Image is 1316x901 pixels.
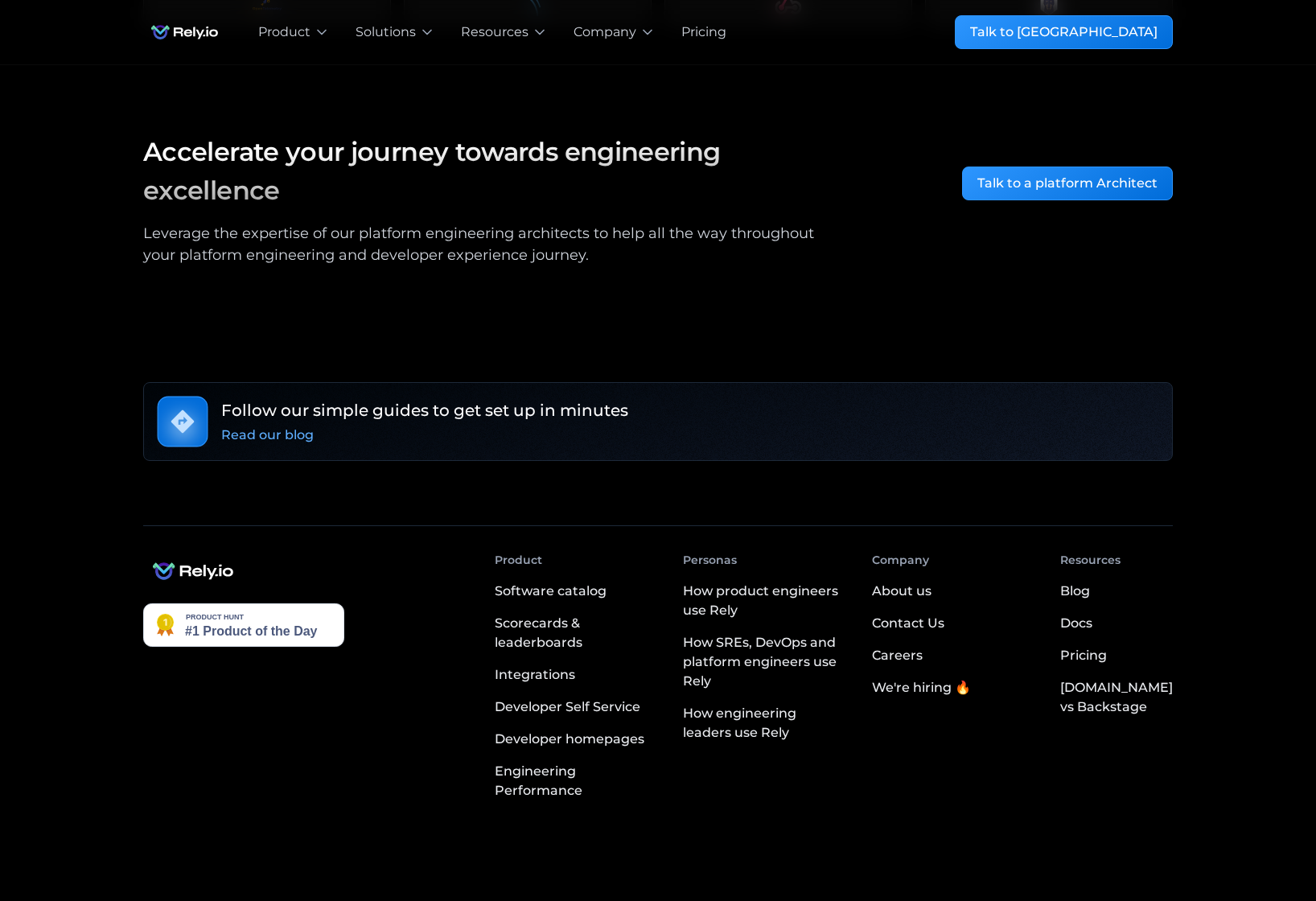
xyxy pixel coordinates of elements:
[495,575,657,607] a: Software catalog
[1210,795,1293,878] iframe: Chatbot
[1060,582,1090,601] div: Blog
[143,133,833,210] h3: Accelerate your journey towards engineering excellence
[1060,552,1121,569] div: Resources
[872,678,971,697] div: We're hiring 🔥
[495,607,657,659] a: Scorecards & leaderboards
[495,723,657,755] a: Developer homepages
[872,552,929,569] div: Company
[872,582,931,601] div: About us
[872,575,931,607] a: About us
[681,23,726,42] a: Pricing
[495,614,657,652] div: Scorecards & leaderboards
[495,665,575,685] div: Integrations
[143,16,226,48] img: Rely.io logo
[221,426,314,445] div: Read our blog
[258,23,310,42] div: Product
[683,627,845,697] a: How SREs, DevOps and platform engineers use Rely
[356,23,416,42] div: Solutions
[495,730,644,749] div: Developer homepages
[461,23,528,42] div: Resources
[1060,646,1107,665] div: Pricing
[872,607,944,640] a: Contact Us
[1060,575,1090,607] a: Blog
[955,15,1173,49] a: Talk to [GEOGRAPHIC_DATA]
[872,646,923,665] div: Careers
[970,23,1158,42] div: Talk to [GEOGRAPHIC_DATA]
[1060,678,1173,717] div: [DOMAIN_NAME] vs Backstage
[143,382,1173,461] a: Follow our simple guides to get set up in minutesRead our blog
[495,755,657,807] a: Engineering Performance
[683,697,845,749] a: How engineering leaders use Rely
[683,633,845,691] div: How SREs, DevOps and platform engineers use Rely
[1060,640,1107,672] a: Pricing
[495,691,657,723] a: Developer Self Service
[977,174,1158,193] div: Talk to a platform Architect
[495,697,640,717] div: Developer Self Service
[683,575,845,627] a: How product engineers use Rely
[683,582,845,620] div: How product engineers use Rely
[495,762,657,800] div: Engineering Performance
[143,223,833,266] div: Leverage the expertise of our platform engineering architects to help all the way throughout your...
[872,614,944,633] div: Contact Us
[495,582,607,601] div: Software catalog
[1060,672,1173,723] a: [DOMAIN_NAME] vs Backstage
[495,659,657,691] a: Integrations
[962,167,1173,200] a: Talk to a platform Architect
[683,704,845,743] div: How engineering leaders use Rely
[683,552,737,569] div: Personas
[872,672,971,704] a: We're hiring 🔥
[143,16,226,48] a: home
[495,552,542,569] div: Product
[1060,607,1092,640] a: Docs
[574,23,636,42] div: Company
[221,398,628,422] h6: Follow our simple guides to get set up in minutes
[143,603,344,647] img: Rely.io - The developer portal with an AI assistant you can speak with | Product Hunt
[1060,614,1092,633] div: Docs
[872,640,923,672] a: Careers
